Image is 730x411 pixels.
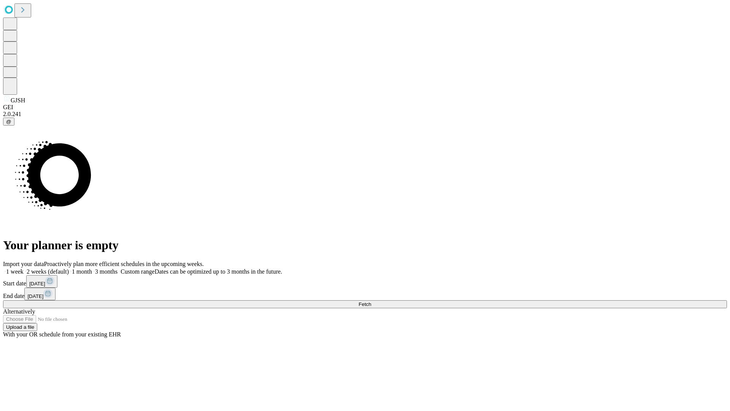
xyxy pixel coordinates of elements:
div: GEI [3,104,727,111]
div: End date [3,288,727,300]
span: [DATE] [27,293,43,299]
span: Import your data [3,261,44,267]
span: 1 month [72,268,92,275]
span: With your OR schedule from your existing EHR [3,331,121,338]
button: [DATE] [24,288,56,300]
span: Alternatively [3,308,35,315]
span: Proactively plan more efficient schedules in the upcoming weeks. [44,261,204,267]
div: 2.0.241 [3,111,727,118]
button: Fetch [3,300,727,308]
span: 1 week [6,268,24,275]
button: [DATE] [26,275,57,288]
span: Fetch [359,301,371,307]
span: Dates can be optimized up to 3 months in the future. [155,268,282,275]
button: @ [3,118,14,126]
h1: Your planner is empty [3,238,727,252]
button: Upload a file [3,323,37,331]
span: 2 weeks (default) [27,268,69,275]
span: GJSH [11,97,25,104]
span: @ [6,119,11,124]
span: [DATE] [29,281,45,287]
span: Custom range [121,268,154,275]
div: Start date [3,275,727,288]
span: 3 months [95,268,117,275]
